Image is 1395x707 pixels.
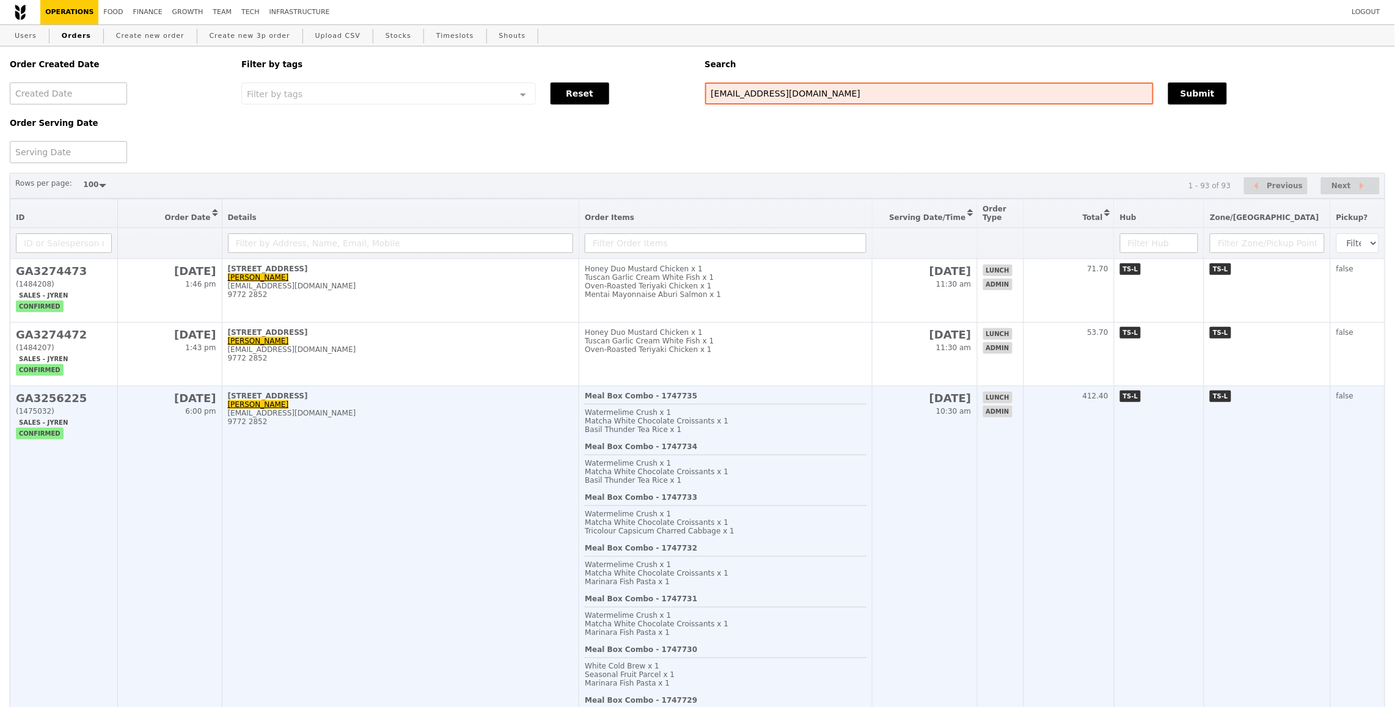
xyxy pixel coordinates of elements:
h2: GA3256225 [16,392,112,405]
div: Honey Duo Mustard Chicken x 1 [585,265,866,273]
button: Submit [1168,82,1227,104]
span: 11:30 am [936,280,971,288]
span: TS-L [1120,263,1141,275]
a: Users [10,25,42,47]
span: TS-L [1210,390,1231,402]
div: (1484207) [16,343,112,352]
div: 9772 2852 [228,290,574,299]
button: Previous [1244,177,1308,195]
span: 71.70 [1088,265,1108,273]
h2: GA3274472 [16,328,112,341]
span: 53.70 [1088,328,1108,337]
span: 1:46 pm [185,280,216,288]
span: Order Type [983,205,1007,222]
span: Previous [1267,178,1303,193]
input: Filter by Address, Name, Email, Mobile [228,233,574,253]
input: Filter Order Items [585,233,866,253]
input: Filter Zone/Pickup Point [1210,233,1325,253]
div: [EMAIL_ADDRESS][DOMAIN_NAME] [228,345,574,354]
div: (1484208) [16,280,112,288]
b: Meal Box Combo - 1747735 [585,392,697,400]
a: Timeslots [431,25,478,47]
span: Watermelime Crush x 1 [585,611,671,620]
div: [STREET_ADDRESS] [228,328,574,337]
img: Grain logo [15,4,26,20]
a: Orders [57,25,96,47]
span: TS-L [1120,327,1141,339]
div: 9772 2852 [228,417,574,426]
a: Stocks [381,25,416,47]
input: Filter Hub [1120,233,1198,253]
span: admin [983,279,1012,290]
b: Meal Box Combo - 1747734 [585,442,697,451]
div: Oven‑Roasted Teriyaki Chicken x 1 [585,282,866,290]
h2: [DATE] [123,328,216,341]
span: Zone/[GEOGRAPHIC_DATA] [1210,213,1319,222]
span: 1:43 pm [185,343,216,352]
span: TS-L [1210,327,1231,339]
span: confirmed [16,364,64,376]
span: 11:30 am [936,343,971,352]
span: Watermelime Crush x 1 [585,560,671,569]
span: Watermelime Crush x 1 [585,510,671,518]
label: Rows per page: [15,177,72,189]
h5: Filter by tags [241,60,690,69]
div: Mentai Mayonnaise Aburi Salmon x 1 [585,290,866,299]
span: White Cold Brew x 1 [585,662,659,670]
b: Meal Box Combo - 1747733 [585,493,697,502]
span: confirmed [16,301,64,312]
span: Hub [1120,213,1137,222]
h5: Order Created Date [10,60,227,69]
span: Matcha White Chocolate Croissants x 1 [585,518,728,527]
button: Next [1321,177,1380,195]
h2: GA3274473 [16,265,112,277]
input: Created Date [10,82,127,104]
div: [STREET_ADDRESS] [228,392,574,400]
div: Oven‑Roasted Teriyaki Chicken x 1 [585,345,866,354]
a: [PERSON_NAME] [228,273,289,282]
button: Reset [551,82,609,104]
b: Meal Box Combo - 1747732 [585,544,697,552]
h5: Search [705,60,1386,69]
span: Basil Thunder Tea Rice x 1 [585,476,681,485]
span: ID [16,213,24,222]
span: Sales - Jyren [16,417,71,428]
h2: [DATE] [878,265,972,277]
span: Tricolour Capsicum Charred Cabbage x 1 [585,527,734,535]
span: admin [983,342,1012,354]
span: false [1336,265,1354,273]
span: Matcha White Chocolate Croissants x 1 [585,467,728,476]
h5: Order Serving Date [10,119,227,128]
span: Matcha White Chocolate Croissants x 1 [585,620,728,628]
input: Serving Date [10,141,127,163]
a: Create new 3p order [205,25,295,47]
span: Pickup? [1336,213,1368,222]
b: Meal Box Combo - 1747731 [585,595,697,603]
span: 6:00 pm [185,407,216,416]
span: false [1336,328,1354,337]
a: Create new order [111,25,189,47]
span: TS-L [1120,390,1141,402]
span: Order Items [585,213,634,222]
span: lunch [983,265,1012,276]
span: Basil Thunder Tea Rice x 1 [585,425,681,434]
div: Tuscan Garlic Cream White Fish x 1 [585,273,866,282]
h2: [DATE] [878,328,972,341]
span: Seasonal Fruit Parcel x 1 [585,670,675,679]
span: admin [983,406,1012,417]
div: [EMAIL_ADDRESS][DOMAIN_NAME] [228,409,574,417]
span: Sales - Jyren [16,353,71,365]
span: Details [228,213,257,222]
h2: [DATE] [123,265,216,277]
span: Filter by tags [247,88,302,99]
span: Marinara Fish Pasta x 1 [585,679,670,687]
span: Marinara Fish Pasta x 1 [585,577,670,586]
span: Marinara Fish Pasta x 1 [585,628,670,637]
span: confirmed [16,428,64,439]
a: [PERSON_NAME] [228,337,289,345]
div: [EMAIL_ADDRESS][DOMAIN_NAME] [228,282,574,290]
span: lunch [983,328,1012,340]
a: [PERSON_NAME] [228,400,289,409]
span: Watermelime Crush x 1 [585,459,671,467]
b: Meal Box Combo - 1747730 [585,645,697,654]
